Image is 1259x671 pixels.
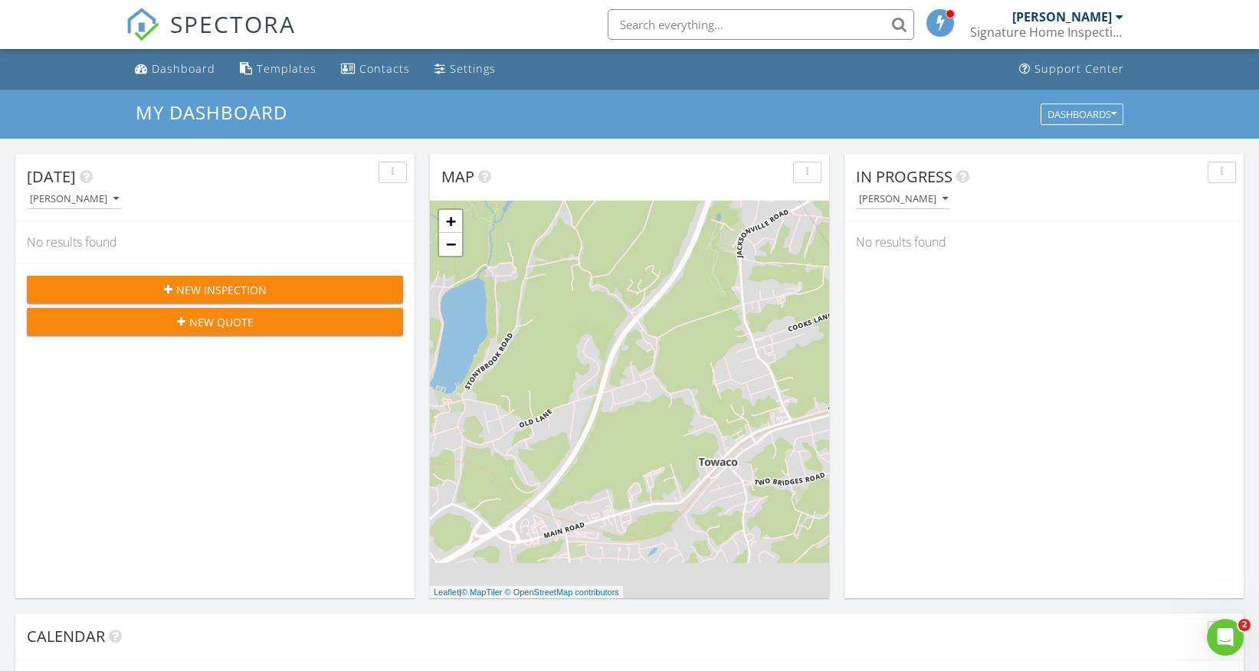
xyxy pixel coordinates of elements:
[844,221,1244,263] div: No results found
[970,25,1123,40] div: Signature Home Inspections
[1238,619,1251,631] span: 2
[126,8,159,41] img: The Best Home Inspection Software - Spectora
[856,189,951,210] button: [PERSON_NAME]
[27,276,403,303] button: New Inspection
[608,9,914,40] input: Search everything...
[27,166,76,187] span: [DATE]
[30,194,119,205] div: [PERSON_NAME]
[505,588,619,597] a: © OpenStreetMap contributors
[152,61,215,76] div: Dashboard
[430,586,623,599] div: |
[170,8,296,40] span: SPECTORA
[27,308,403,335] button: New Quote
[234,55,323,83] a: Templates
[335,55,416,83] a: Contacts
[450,61,496,76] div: Settings
[1207,619,1244,656] iframe: Intercom live chat
[27,189,122,210] button: [PERSON_NAME]
[428,55,502,83] a: Settings
[15,221,415,263] div: No results found
[129,55,221,83] a: Dashboard
[1012,9,1112,25] div: [PERSON_NAME]
[461,588,503,597] a: © MapTiler
[359,61,410,76] div: Contacts
[1048,109,1116,119] div: Dashboards
[441,166,474,187] span: Map
[257,61,316,76] div: Templates
[439,210,462,233] a: Zoom in
[1041,103,1123,125] button: Dashboards
[189,314,254,330] span: New Quote
[1013,55,1130,83] a: Support Center
[27,626,105,646] span: Calendar
[859,194,948,205] div: [PERSON_NAME]
[176,282,267,298] span: New Inspection
[434,588,459,597] a: Leaflet
[1034,61,1124,76] div: Support Center
[126,21,296,53] a: SPECTORA
[439,233,462,256] a: Zoom out
[856,166,952,187] span: In Progress
[136,100,287,125] span: My Dashboard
